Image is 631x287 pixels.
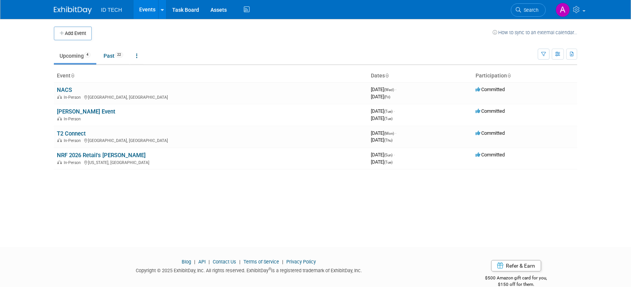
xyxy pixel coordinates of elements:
span: [DATE] [371,159,392,165]
sup: ® [268,267,271,271]
th: Event [54,69,368,82]
span: (Tue) [384,160,392,164]
span: (Wed) [384,88,394,92]
a: NACS [57,87,72,93]
div: [GEOGRAPHIC_DATA], [GEOGRAPHIC_DATA] [57,137,365,143]
button: Add Event [54,27,92,40]
span: (Mon) [384,131,394,136]
th: Dates [368,69,472,82]
a: Contact Us [213,259,236,265]
span: [DATE] [371,137,392,143]
span: Committed [476,152,505,158]
span: | [280,259,285,265]
span: [DATE] [371,87,396,92]
span: (Sun) [384,153,392,157]
a: Privacy Policy [286,259,316,265]
a: Upcoming4 [54,49,96,63]
span: Committed [476,130,505,136]
span: Search [521,7,538,13]
span: [DATE] [371,130,396,136]
span: (Fri) [384,95,390,99]
a: NRF 2026 Retail's [PERSON_NAME] [57,152,146,159]
span: [DATE] [371,115,392,121]
span: Committed [476,108,505,114]
span: | [237,259,242,265]
span: (Tue) [384,117,392,121]
span: 4 [84,52,91,58]
span: | [192,259,197,265]
a: Refer & Earn [491,260,541,271]
a: Sort by Start Date [385,73,389,79]
img: In-Person Event [57,95,62,99]
span: (Thu) [384,138,392,142]
div: [US_STATE], [GEOGRAPHIC_DATA] [57,159,365,165]
a: Blog [182,259,191,265]
a: [PERSON_NAME] Event [57,108,115,115]
span: In-Person [64,117,83,121]
img: In-Person Event [57,138,62,142]
span: - [395,130,396,136]
a: Search [511,3,546,17]
img: In-Person Event [57,160,62,164]
a: Past22 [98,49,129,63]
span: (Tue) [384,109,392,114]
span: - [394,152,395,158]
span: In-Person [64,95,83,100]
a: Sort by Participation Type [507,73,511,79]
div: [GEOGRAPHIC_DATA], [GEOGRAPHIC_DATA] [57,94,365,100]
a: How to sync to an external calendar... [493,30,577,35]
span: [DATE] [371,108,395,114]
span: - [395,87,396,92]
a: Sort by Event Name [71,73,74,79]
a: Terms of Service [243,259,279,265]
img: In-Person Event [57,117,62,120]
span: Committed [476,87,505,92]
span: - [394,108,395,114]
span: [DATE] [371,94,390,99]
img: Aileen Sun [556,3,570,17]
img: ExhibitDay [54,6,92,14]
div: Copyright © 2025 ExhibitDay, Inc. All rights reserved. ExhibitDay is a registered trademark of Ex... [54,265,444,274]
span: ID TECH [101,7,122,13]
a: API [198,259,206,265]
span: | [207,259,212,265]
a: T2 Connect [57,130,86,137]
span: [DATE] [371,152,395,158]
span: 22 [115,52,123,58]
span: In-Person [64,138,83,143]
span: In-Person [64,160,83,165]
th: Participation [472,69,577,82]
